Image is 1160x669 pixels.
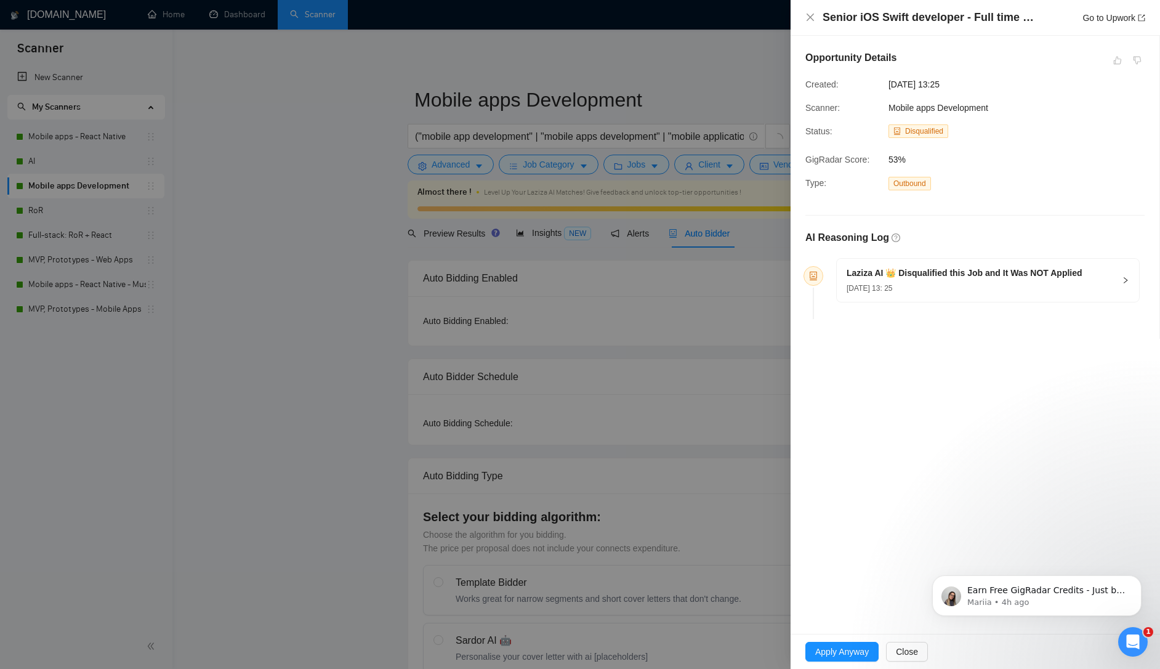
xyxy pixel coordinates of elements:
[805,178,826,188] span: Type:
[805,642,879,662] button: Apply Anyway
[892,233,900,242] span: question-circle
[823,10,1038,25] h4: Senior iOS Swift developer - Full time remote
[805,12,815,23] button: Close
[1082,13,1145,23] a: Go to Upworkexport
[805,51,896,65] h5: Opportunity Details
[1118,627,1148,657] iframe: Intercom live chat
[888,177,931,190] span: Outbound
[809,272,818,280] span: robot
[886,642,928,662] button: Close
[815,645,869,659] span: Apply Anyway
[805,155,869,164] span: GigRadar Score:
[893,128,901,135] span: robot
[805,12,815,22] span: close
[1138,14,1145,22] span: export
[847,284,892,293] span: [DATE] 13: 25
[805,79,839,89] span: Created:
[896,645,918,659] span: Close
[914,549,1160,636] iframe: Intercom notifications message
[888,103,988,113] span: Mobile apps Development
[805,230,889,245] h5: AI Reasoning Log
[805,103,840,113] span: Scanner:
[905,127,943,136] span: Disqualified
[888,78,1073,91] span: [DATE] 13:25
[805,126,832,136] span: Status:
[1122,277,1129,284] span: right
[1143,627,1153,637] span: 1
[888,153,1073,166] span: 53%
[847,267,1082,280] h5: Laziza AI 👑 Disqualified this Job and It Was NOT Applied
